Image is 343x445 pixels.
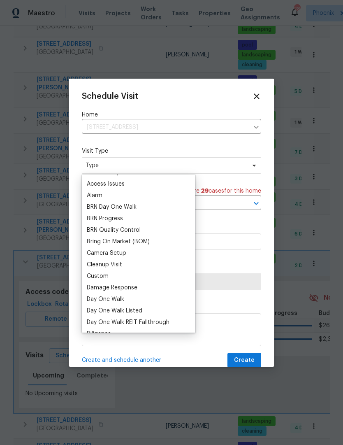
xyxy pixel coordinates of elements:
[82,356,161,364] span: Create and schedule another
[87,226,141,234] div: BRN Quality Control
[252,92,261,101] span: Close
[87,284,137,292] div: Damage Response
[250,198,262,209] button: Open
[82,111,261,119] label: Home
[87,191,102,200] div: Alarm
[87,295,124,303] div: Day One Walk
[175,187,261,195] span: There are case s for this home
[87,261,122,269] div: Cleanup Visit
[87,203,137,211] div: BRN Day One Walk
[87,180,125,188] div: Access Issues
[82,92,138,100] span: Schedule Visit
[87,238,150,246] div: Bring On Market (BOM)
[227,353,261,368] button: Create
[87,318,169,326] div: Day One Walk REIT Fallthrough
[87,214,123,223] div: BRN Progress
[87,330,111,338] div: Diligence
[234,355,255,366] span: Create
[82,147,261,155] label: Visit Type
[87,307,142,315] div: Day One Walk Listed
[201,188,209,194] span: 29
[82,121,249,134] input: Enter in an address
[87,249,126,257] div: Camera Setup
[87,272,109,280] div: Custom
[86,161,246,170] span: Type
